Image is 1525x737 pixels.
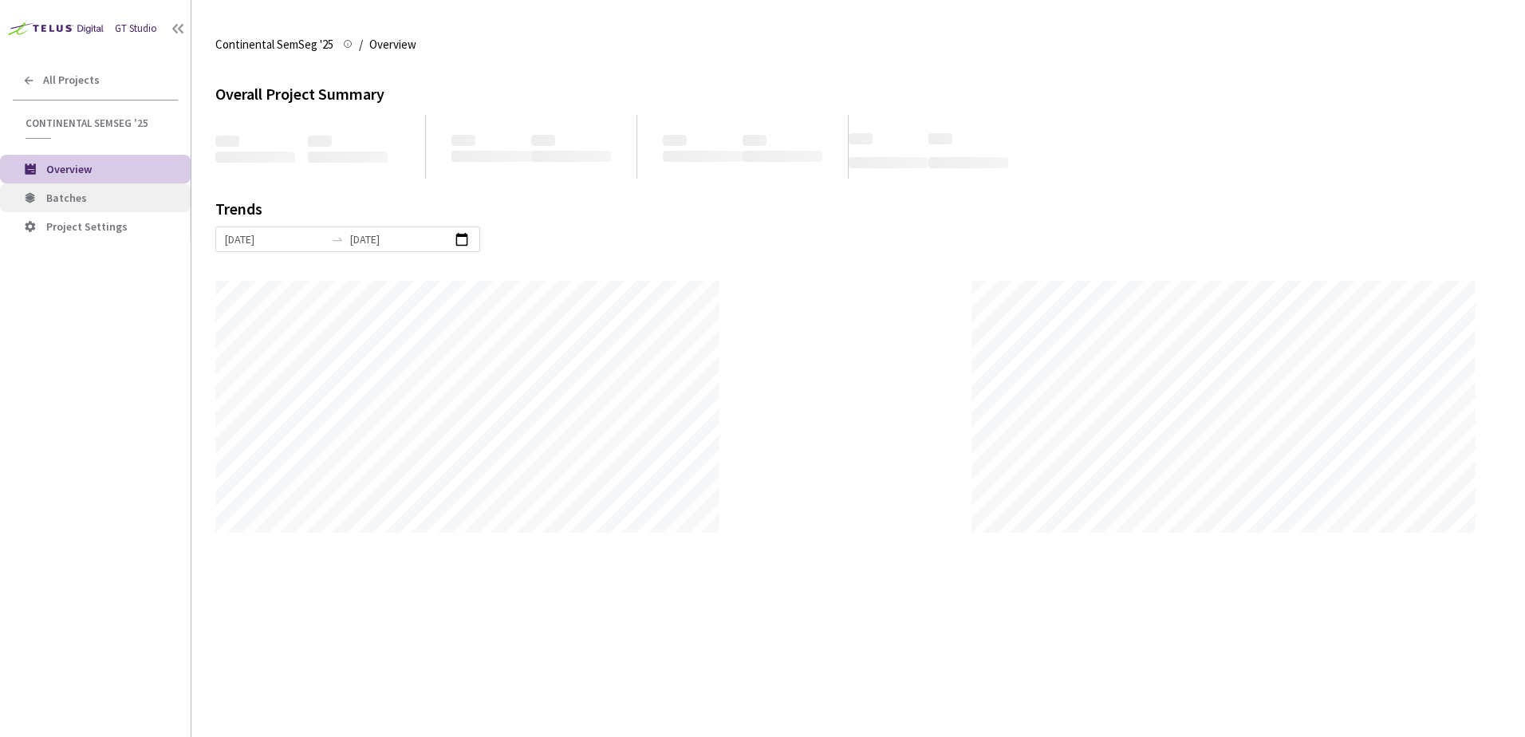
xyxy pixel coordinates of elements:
[369,35,416,54] span: Overview
[663,135,687,146] span: ‌
[225,231,325,248] input: Start date
[115,22,157,37] div: GT Studio
[849,157,928,168] span: ‌
[46,219,128,234] span: Project Settings
[350,231,450,248] input: End date
[743,151,822,162] span: ‌
[215,35,333,54] span: Continental SemSeg '25
[743,135,766,146] span: ‌
[215,83,1501,106] div: Overall Project Summary
[331,233,344,246] span: swap-right
[531,151,611,162] span: ‌
[43,73,100,87] span: All Projects
[359,35,363,54] li: /
[26,116,168,130] span: Continental SemSeg '25
[928,133,952,144] span: ‌
[663,151,743,162] span: ‌
[308,136,332,147] span: ‌
[308,152,388,163] span: ‌
[46,191,87,205] span: Batches
[928,157,1008,168] span: ‌
[215,136,239,147] span: ‌
[215,152,295,163] span: ‌
[215,201,1479,227] div: Trends
[849,133,873,144] span: ‌
[331,233,344,246] span: to
[451,135,475,146] span: ‌
[531,135,555,146] span: ‌
[451,151,531,162] span: ‌
[46,162,92,176] span: Overview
